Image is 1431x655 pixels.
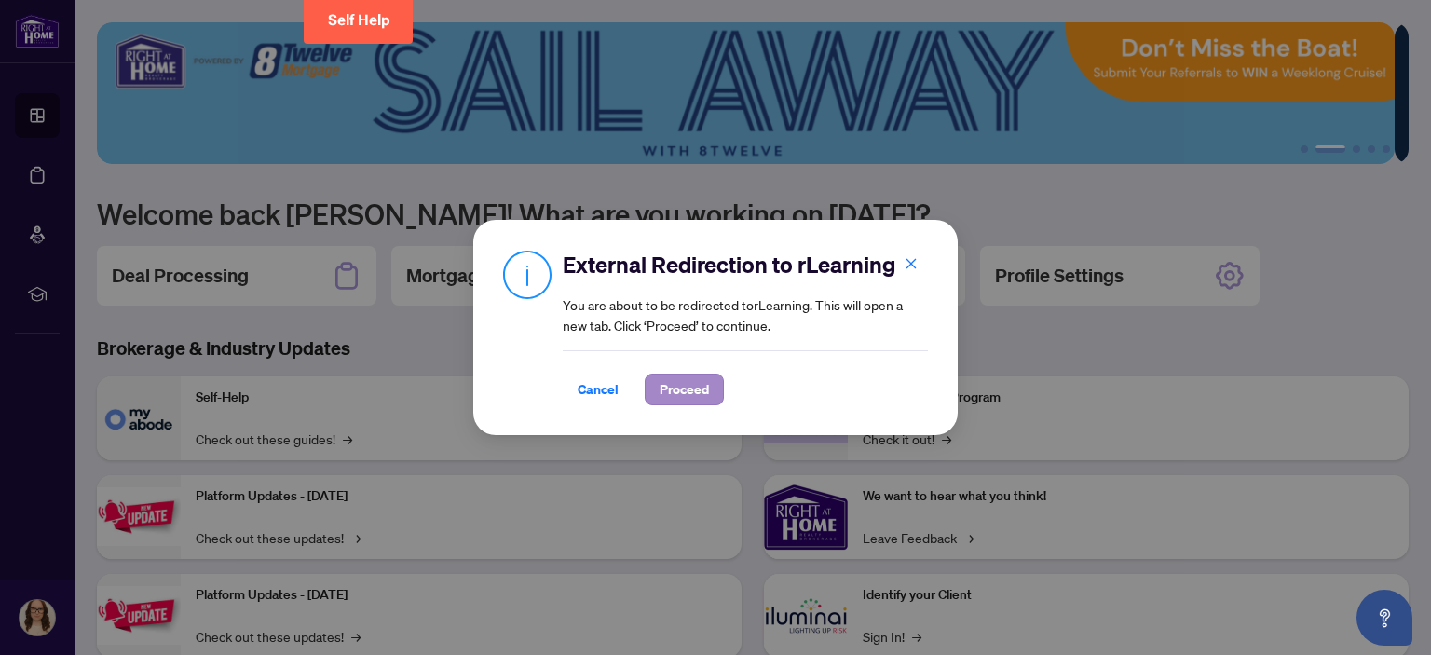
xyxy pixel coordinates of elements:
[563,250,928,405] div: You are about to be redirected to rLearning . This will open a new tab. Click ‘Proceed’ to continue.
[660,375,709,404] span: Proceed
[563,250,928,280] h2: External Redirection to rLearning
[328,11,390,29] span: Self Help
[1356,590,1412,646] button: Open asap
[905,257,918,270] span: close
[645,374,724,405] button: Proceed
[578,375,619,404] span: Cancel
[563,374,634,405] button: Cancel
[503,250,552,299] img: Info Icon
